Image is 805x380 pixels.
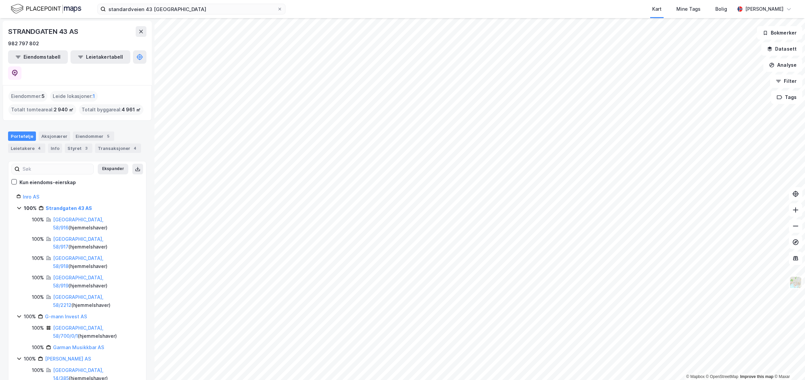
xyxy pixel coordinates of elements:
a: [GEOGRAPHIC_DATA], 58/918 [53,255,103,269]
button: Filter [770,74,802,88]
iframe: Chat Widget [771,348,805,380]
div: Info [48,144,62,153]
button: Ekspander [98,164,128,174]
button: Leietakertabell [71,50,130,64]
div: 100% [24,355,36,363]
div: Kun eiendoms-eierskap [19,178,76,186]
div: 100% [32,274,44,282]
div: 3 [83,145,90,152]
div: 100% [24,313,36,321]
div: Mine Tags [676,5,701,13]
a: Improve this map [740,374,773,379]
a: OpenStreetMap [706,374,739,379]
div: 100% [32,293,44,301]
span: 2 940 ㎡ [54,106,74,114]
div: Kontrollprogram for chat [771,348,805,380]
input: Søk [20,164,93,174]
div: Bolig [715,5,727,13]
span: 4 961 ㎡ [122,106,141,114]
div: Styret [65,144,92,153]
span: 5 [42,92,45,100]
div: Totalt byggareal : [79,104,143,115]
div: 100% [32,343,44,351]
a: [GEOGRAPHIC_DATA], 58/700/0/1 [53,325,103,339]
img: Z [789,276,802,289]
div: 100% [24,204,37,212]
div: Leide lokasjoner : [50,91,98,102]
a: [GEOGRAPHIC_DATA], 58/2212 [53,294,103,308]
button: Datasett [761,42,802,56]
div: ( hjemmelshaver ) [53,235,138,251]
div: Transaksjoner [95,144,141,153]
div: ( hjemmelshaver ) [53,216,138,232]
div: Portefølje [8,131,36,141]
div: 982 797 802 [8,40,39,48]
div: Eiendommer [73,131,114,141]
span: 1 [93,92,95,100]
div: 100% [32,366,44,374]
div: 100% [32,324,44,332]
button: Bokmerker [757,26,802,40]
div: [PERSON_NAME] [745,5,784,13]
div: Totalt tomteareal : [8,104,76,115]
div: 100% [32,254,44,262]
div: ( hjemmelshaver ) [53,293,138,309]
a: G-mann Invest AS [45,314,87,319]
div: ( hjemmelshaver ) [53,254,138,270]
div: 5 [105,133,111,140]
div: Aksjonærer [39,131,70,141]
a: Inro AS [23,194,39,200]
div: Eiendommer : [8,91,47,102]
div: 100% [32,216,44,224]
button: Eiendomstabell [8,50,68,64]
a: [GEOGRAPHIC_DATA], 58/916 [53,217,103,230]
div: Leietakere [8,144,45,153]
div: 4 [36,145,43,152]
a: [PERSON_NAME] AS [45,356,91,362]
div: ( hjemmelshaver ) [53,324,138,340]
div: 4 [132,145,138,152]
img: logo.f888ab2527a4732fd821a326f86c7f29.svg [11,3,81,15]
a: Strandgaten 43 AS [46,205,92,211]
button: Analyse [763,58,802,72]
a: [GEOGRAPHIC_DATA], 58/917 [53,236,103,250]
div: STRANDGATEN 43 AS [8,26,80,37]
a: [GEOGRAPHIC_DATA], 58/919 [53,275,103,288]
button: Tags [771,91,802,104]
div: Kart [652,5,662,13]
div: ( hjemmelshaver ) [53,274,138,290]
a: Garman Musikkbar AS [53,344,104,350]
input: Søk på adresse, matrikkel, gårdeiere, leietakere eller personer [106,4,277,14]
a: Mapbox [686,374,705,379]
div: 100% [32,235,44,243]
